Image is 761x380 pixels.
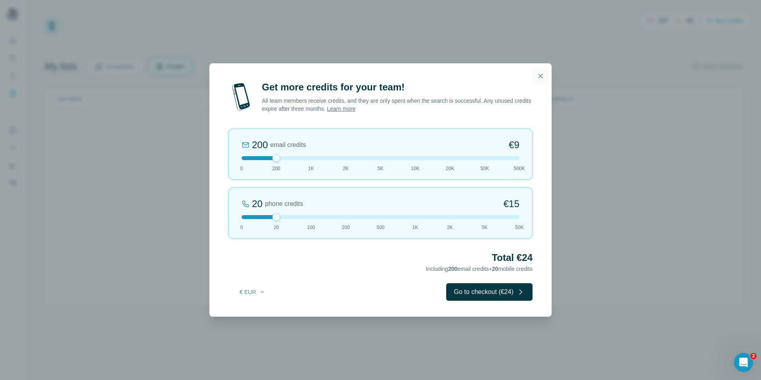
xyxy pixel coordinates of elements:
[411,165,420,172] span: 10K
[378,165,384,172] span: 5K
[343,165,349,172] span: 2K
[240,224,243,231] span: 0
[734,353,753,372] iframe: Intercom live chat
[308,165,314,172] span: 1K
[240,165,243,172] span: 0
[492,266,498,272] span: 20
[503,198,519,210] span: €15
[446,283,533,301] button: Go to checkout (€24)
[307,224,315,231] span: 100
[272,165,280,172] span: 200
[262,97,533,113] p: All team members receive credits, and they are only spent when the search is successful. Any unus...
[252,198,263,210] div: 20
[234,285,271,299] button: € EUR
[274,224,279,231] span: 20
[750,353,757,359] span: 2
[447,224,453,231] span: 2K
[270,140,306,150] span: email credits
[228,81,254,113] img: mobile-phone
[480,165,489,172] span: 50K
[482,224,488,231] span: 5K
[342,224,350,231] span: 200
[514,165,525,172] span: 500K
[509,139,519,151] span: €9
[446,165,454,172] span: 20K
[448,266,457,272] span: 200
[228,251,533,264] h2: Total €24
[426,266,533,272] span: Including email credits + mobile credits
[252,139,268,151] div: 200
[377,224,384,231] span: 500
[515,224,523,231] span: 50K
[327,106,355,112] a: Learn more
[412,224,418,231] span: 1K
[265,199,303,209] span: phone credits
